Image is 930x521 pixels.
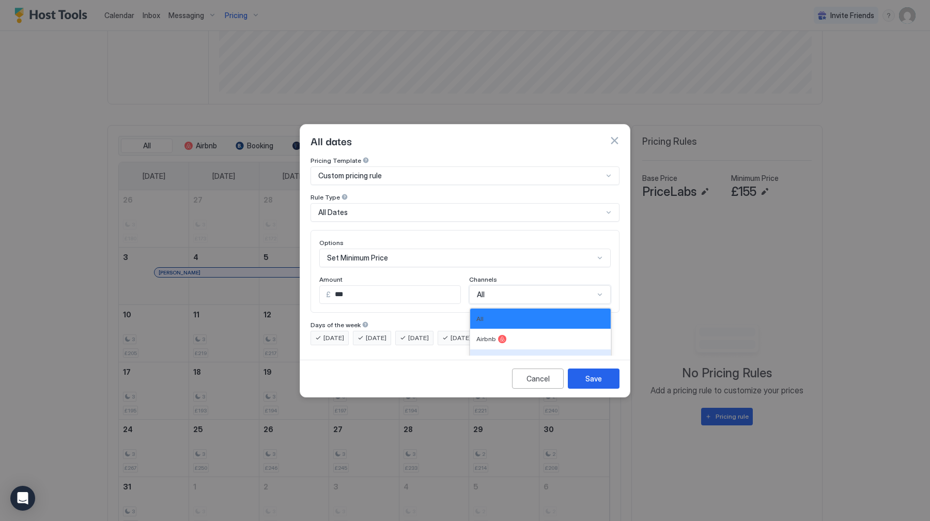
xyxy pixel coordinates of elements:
div: Cancel [526,373,550,384]
div: Open Intercom Messenger [10,486,35,511]
span: All [477,290,485,299]
span: [DATE] [451,333,471,343]
span: Options [319,239,344,247]
span: [DATE] [323,333,344,343]
span: [DATE] [408,333,429,343]
span: [DATE] [366,333,386,343]
span: Channels [469,275,497,283]
span: Set Minimum Price [327,253,388,263]
span: Airbnb [476,335,496,343]
input: Input Field [331,286,460,303]
span: Custom pricing rule [318,171,382,180]
div: Save [585,373,602,384]
span: All [476,315,484,323]
span: All Dates [318,208,348,217]
button: Save [568,369,619,389]
span: Rule Type [311,193,340,201]
span: Pricing Template [311,157,361,164]
button: Cancel [512,369,564,389]
span: All dates [311,133,352,148]
span: £ [326,290,331,299]
span: Days of the week [311,321,361,329]
span: Amount [319,275,343,283]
